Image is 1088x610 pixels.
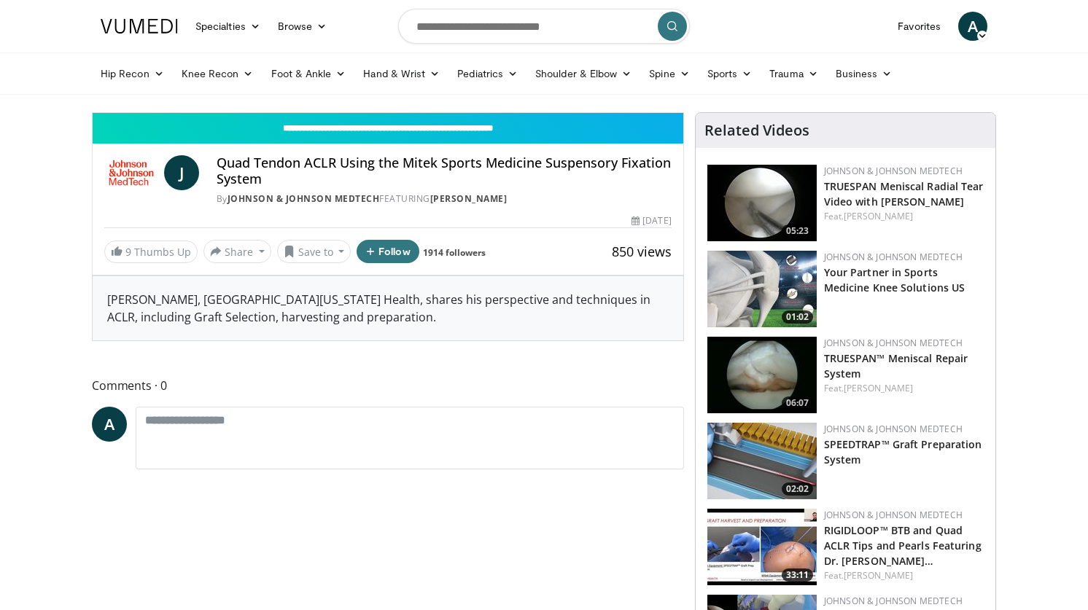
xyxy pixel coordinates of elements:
a: 01:02 [707,251,817,327]
a: 9 Thumbs Up [104,241,198,263]
a: Trauma [761,59,827,88]
a: RIGIDLOOP™ BTB and Quad ACLR Tips and Pearls Featuring Dr. [PERSON_NAME]… [824,523,982,568]
span: 01:02 [782,310,813,324]
div: [PERSON_NAME], [GEOGRAPHIC_DATA][US_STATE] Health, shares his perspective and techniques in ACLR,... [93,276,683,340]
a: Foot & Ankle [263,59,355,88]
a: Knee Recon [173,59,263,88]
a: TRUESPAN Meniscal Radial Tear Video with [PERSON_NAME] [824,179,984,208]
a: TRUESPAN™ Meniscal Repair System [824,351,968,380]
img: e42d750b-549a-4175-9691-fdba1d7a6a0f.150x105_q85_crop-smart_upscale.jpg [707,337,817,413]
input: Search topics, interventions [398,9,690,44]
a: Shoulder & Elbow [526,59,640,88]
a: Spine [640,59,698,88]
a: Pediatrics [448,59,526,88]
span: Comments 0 [92,376,684,395]
a: Hand & Wrist [354,59,448,88]
span: 9 [125,245,131,259]
a: A [92,407,127,442]
a: 33:11 [707,509,817,585]
img: a46a2fe1-2704-4a9e-acc3-1c278068f6c4.150x105_q85_crop-smart_upscale.jpg [707,423,817,499]
div: [DATE] [632,214,671,227]
div: Feat. [824,382,984,395]
a: Johnson & Johnson MedTech [824,337,963,349]
a: Browse [269,12,336,41]
a: A [958,12,987,41]
a: 05:23 [707,165,817,241]
button: Save to [277,240,351,263]
a: 1914 followers [423,246,486,259]
div: Feat. [824,569,984,582]
a: [PERSON_NAME] [844,569,913,582]
span: 06:07 [782,396,813,410]
a: Hip Recon [92,59,173,88]
a: Specialties [187,12,269,41]
img: Johnson & Johnson MedTech [104,155,158,190]
div: Feat. [824,210,984,223]
a: 06:07 [707,337,817,413]
div: By FEATURING [217,192,672,206]
img: 0543fda4-7acd-4b5c-b055-3730b7e439d4.150x105_q85_crop-smart_upscale.jpg [707,251,817,327]
a: Your Partner in Sports Medicine Knee Solutions US [824,265,965,294]
h4: Related Videos [704,122,809,139]
a: Johnson & Johnson MedTech [228,192,380,205]
a: Business [827,59,901,88]
a: [PERSON_NAME] [430,192,508,205]
a: Johnson & Johnson MedTech [824,423,963,435]
a: 02:02 [707,423,817,499]
a: Favorites [889,12,949,41]
a: Johnson & Johnson MedTech [824,595,963,607]
button: Share [203,240,271,263]
span: 05:23 [782,224,813,238]
a: Johnson & Johnson MedTech [824,251,963,263]
button: Follow [357,240,419,263]
span: 33:11 [782,568,813,582]
a: J [164,155,199,190]
a: Sports [699,59,761,88]
a: Johnson & Johnson MedTech [824,165,963,177]
img: 4bc3a03c-f47c-4100-84fa-650097507746.150x105_q85_crop-smart_upscale.jpg [707,509,817,585]
span: 02:02 [782,482,813,496]
img: a9cbc79c-1ae4-425c-82e8-d1f73baa128b.150x105_q85_crop-smart_upscale.jpg [707,165,817,241]
a: [PERSON_NAME] [844,210,913,222]
a: [PERSON_NAME] [844,382,913,394]
h4: Quad Tendon ACLR Using the Mitek Sports Medicine Suspensory Fixation System [217,155,672,187]
a: SPEEDTRAP™ Graft Preparation System [824,437,982,466]
span: 850 views [612,243,672,260]
a: Johnson & Johnson MedTech [824,509,963,521]
img: VuMedi Logo [101,19,178,34]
